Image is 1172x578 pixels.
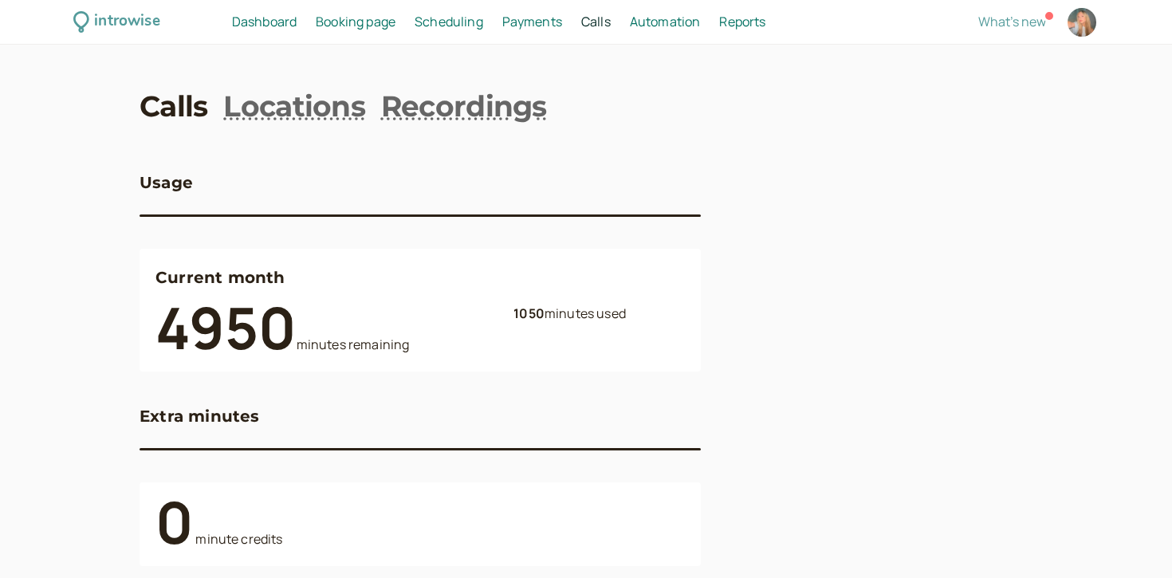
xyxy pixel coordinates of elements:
[415,12,483,33] a: Scheduling
[94,10,159,34] div: introwise
[630,13,701,30] span: Automation
[581,12,611,33] a: Calls
[232,13,297,30] span: Dashboard
[316,12,395,33] a: Booking page
[513,304,685,356] div: minutes used
[155,498,685,550] div: minute credits
[630,12,701,33] a: Automation
[140,170,193,195] h3: Usage
[513,305,545,322] b: 1050
[140,403,260,429] h3: Extra minutes
[1092,501,1172,578] iframe: Chat Widget
[316,13,395,30] span: Booking page
[232,12,297,33] a: Dashboard
[502,12,562,33] a: Payments
[1065,6,1099,39] a: Account
[719,13,765,30] span: Reports
[719,12,765,33] a: Reports
[223,86,365,126] a: Locations
[415,13,483,30] span: Scheduling
[502,13,562,30] span: Payments
[73,10,160,34] a: introwise
[155,304,498,356] div: minutes remaining
[155,288,297,367] b: 4950
[581,13,611,30] span: Calls
[381,86,547,126] a: Recordings
[140,86,207,126] a: Calls
[155,482,193,561] b: 0
[978,14,1046,29] button: What's new
[978,13,1046,30] span: What's new
[155,265,685,290] h3: Current month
